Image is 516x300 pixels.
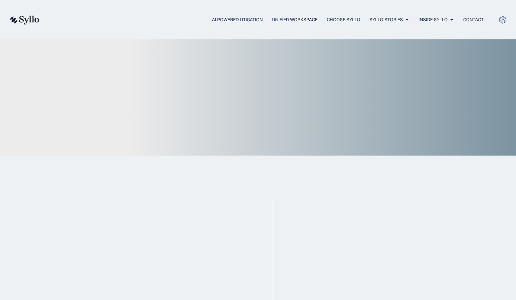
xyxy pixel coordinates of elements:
a: AI Powered Litigation [212,16,263,23]
nav: Menu [54,16,484,23]
img: syllo [9,16,39,25]
a: Inside Syllo [419,16,448,23]
div: Menu Toggle [54,16,484,23]
a: Contact [463,16,484,23]
a: Choose Syllo [327,16,360,23]
a: Syllo Stories [370,16,403,23]
a: Unified Workspace [272,16,317,23]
